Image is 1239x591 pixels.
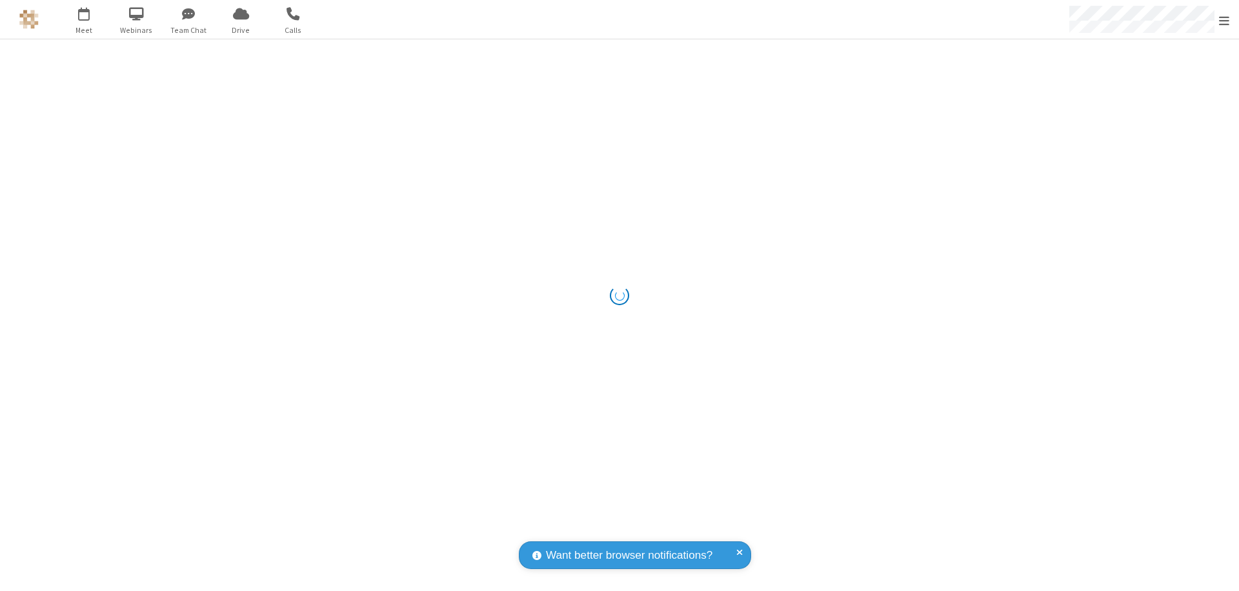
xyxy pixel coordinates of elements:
[112,25,161,36] span: Webinars
[60,25,108,36] span: Meet
[19,10,39,29] img: QA Selenium DO NOT DELETE OR CHANGE
[546,547,712,564] span: Want better browser notifications?
[269,25,317,36] span: Calls
[165,25,213,36] span: Team Chat
[217,25,265,36] span: Drive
